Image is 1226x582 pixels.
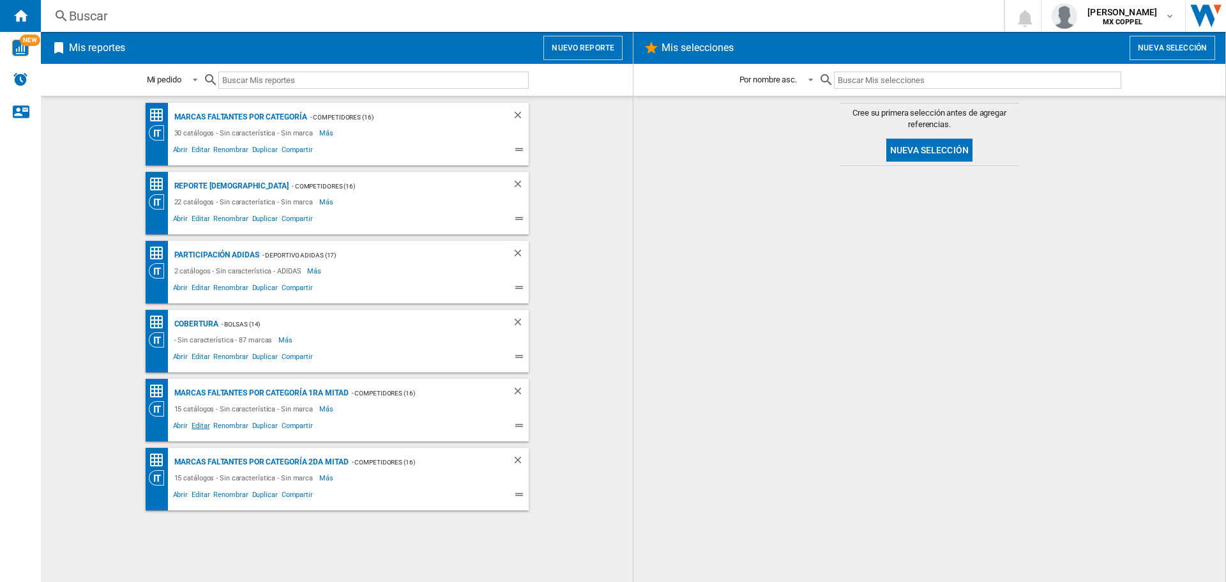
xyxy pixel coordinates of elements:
b: MX COPPEL [1103,18,1142,26]
div: Matriz de precios [149,176,171,192]
h2: Mis reportes [66,36,128,60]
span: Duplicar [250,420,280,435]
div: Borrar [512,109,529,125]
span: Más [319,470,335,486]
span: Editar [190,420,211,435]
span: Más [278,332,294,348]
div: Visión Categoría [149,332,171,348]
div: Mi pedido [147,75,181,84]
input: Buscar Mis selecciones [834,72,1121,89]
div: Borrar [512,454,529,470]
img: profile.jpg [1052,3,1077,29]
div: Visión Categoría [149,263,171,279]
div: - Competidores (16) [307,109,487,125]
img: wise-card.svg [12,40,29,56]
div: - Sin característica - 87 marcas [171,332,279,348]
span: Editar [190,282,211,297]
span: Compartir [280,351,315,366]
div: - Deportivo Adidas (17) [259,247,487,263]
span: Duplicar [250,213,280,228]
div: Borrar [512,385,529,401]
div: - Competidores (16) [349,385,487,401]
span: Renombrar [211,489,250,504]
div: 15 catálogos - Sin característica - Sin marca [171,470,320,486]
span: Más [319,401,335,417]
span: Duplicar [250,489,280,504]
div: Visión Categoría [149,470,171,486]
div: Borrar [512,316,529,332]
button: Nueva selección [1130,36,1215,60]
div: - Competidores (16) [349,454,487,470]
span: Duplicar [250,282,280,297]
span: Compartir [280,420,315,435]
span: Compartir [280,144,315,159]
span: Abrir [171,213,190,228]
span: Compartir [280,489,315,504]
div: Visión Categoría [149,401,171,417]
h2: Mis selecciones [659,36,737,60]
span: Abrir [171,282,190,297]
span: [PERSON_NAME] [1087,6,1157,19]
input: Buscar Mis reportes [218,72,529,89]
div: Por nombre asc. [739,75,798,84]
span: Abrir [171,489,190,504]
span: Abrir [171,351,190,366]
span: Editar [190,144,211,159]
button: Nueva selección [886,139,972,162]
div: 2 catálogos - Sin característica - ADIDAS [171,263,308,279]
img: alerts-logo.svg [13,72,28,87]
span: Más [307,263,323,279]
div: Borrar [512,178,529,194]
span: NEW [20,34,40,46]
span: Renombrar [211,282,250,297]
div: - Bolsas (14) [218,316,487,332]
div: Visión Categoría [149,125,171,141]
div: Reporte [DEMOGRAPHIC_DATA] [171,178,289,194]
span: Duplicar [250,351,280,366]
div: Participación Adidas [171,247,259,263]
span: Duplicar [250,144,280,159]
span: Compartir [280,213,315,228]
div: 22 catálogos - Sin característica - Sin marca [171,194,320,210]
div: 30 catálogos - Sin característica - Sin marca [171,125,320,141]
div: Matriz de precios [149,245,171,261]
div: 15 catálogos - Sin característica - Sin marca [171,401,320,417]
button: Nuevo reporte [543,36,623,60]
div: Matriz de precios [149,383,171,399]
div: Cobertura [171,316,218,332]
span: Renombrar [211,351,250,366]
div: Buscar [69,7,971,25]
span: Editar [190,489,211,504]
div: Borrar [512,247,529,263]
span: Editar [190,213,211,228]
div: Matriz de precios [149,314,171,330]
div: Visión Categoría [149,194,171,210]
span: Editar [190,351,211,366]
div: Matriz de precios [149,107,171,123]
div: Marcas faltantes por categoría 2da mitad [171,454,349,470]
span: Más [319,194,335,210]
span: Renombrar [211,144,250,159]
span: Renombrar [211,420,250,435]
span: Más [319,125,335,141]
div: - Competidores (16) [289,178,487,194]
span: Abrir [171,144,190,159]
span: Renombrar [211,213,250,228]
span: Compartir [280,282,315,297]
div: Matriz de precios [149,452,171,468]
span: Cree su primera selección antes de agregar referencias. [840,107,1019,130]
div: Marcas faltantes por categoría 1ra Mitad [171,385,349,401]
div: Marcas faltantes por categoría [171,109,307,125]
span: Abrir [171,420,190,435]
